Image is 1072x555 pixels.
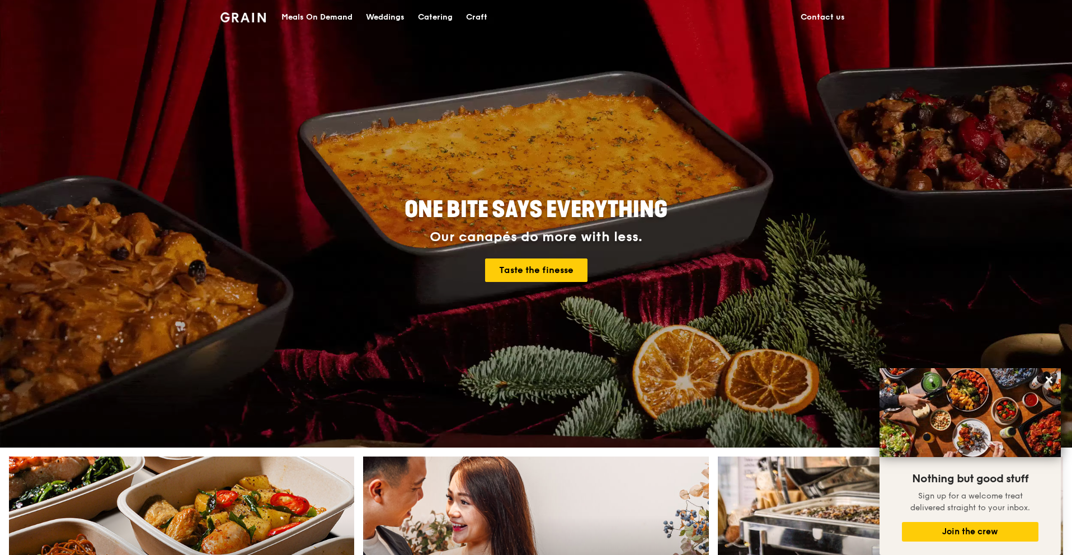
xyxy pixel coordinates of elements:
div: Our canapés do more with less. [335,229,737,245]
button: Join the crew [902,522,1038,542]
button: Close [1040,371,1058,389]
span: Sign up for a welcome treat delivered straight to your inbox. [910,491,1030,512]
img: DSC07876-Edit02-Large.jpeg [880,368,1061,457]
a: Craft [459,1,494,34]
span: ONE BITE SAYS EVERYTHING [405,196,667,223]
a: Weddings [359,1,411,34]
span: Nothing but good stuff [912,472,1028,486]
div: Meals On Demand [281,1,352,34]
div: Weddings [366,1,405,34]
div: Catering [418,1,453,34]
img: Grain [220,12,266,22]
div: Craft [466,1,487,34]
a: Catering [411,1,459,34]
a: Contact us [794,1,852,34]
a: Taste the finesse [485,258,587,282]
